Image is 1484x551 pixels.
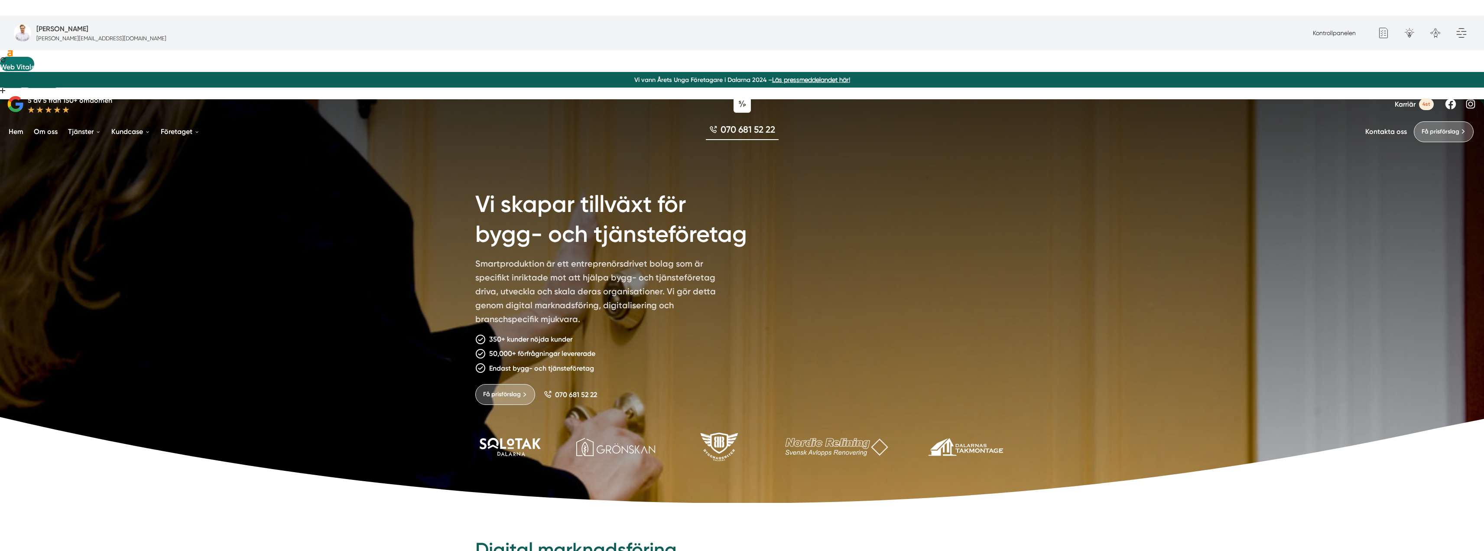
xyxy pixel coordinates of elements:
span: Få prisförslag [1422,127,1459,137]
span: 070 681 52 22 [721,123,775,136]
p: 50,000+ förfrågningar levererade [489,348,595,359]
p: 5 av 5 från 150+ omdömen [28,95,112,106]
a: Kundcase [110,121,152,143]
img: foretagsbild-pa-smartproduktion-en-webbyraer-i-dalarnas-lan.jpg [14,24,31,42]
a: 070 681 52 22 [706,123,779,140]
p: [PERSON_NAME][EMAIL_ADDRESS][DOMAIN_NAME] [36,34,166,42]
a: Kontrollpanelen [1313,29,1356,36]
a: Hem [7,121,25,143]
a: 070 681 52 22 [544,391,597,399]
a: Om oss [32,121,59,143]
h5: Administratör [36,23,88,34]
span: 070 681 52 22 [555,391,597,399]
a: Få prisförslag [475,384,535,405]
a: Få prisförslag [1414,121,1474,142]
a: Läs pressmeddelandet här! [772,76,850,83]
p: Vi vann Årets Unga Företagare i Dalarna 2024 – [3,75,1481,84]
a: Tjänster [66,121,103,143]
a: Karriär 4st [1395,98,1434,110]
p: Smartproduktion är ett entreprenörsdrivet bolag som är specifikt inriktade mot att hjälpa bygg- o... [475,257,725,329]
span: Få prisförslag [483,390,521,399]
a: Företaget [159,121,201,143]
span: 4st [1419,98,1434,110]
h1: Vi skapar tillväxt för bygg- och tjänsteföretag [475,179,778,257]
span: Karriär [1395,100,1416,108]
p: Endast bygg- och tjänsteföretag [489,363,594,374]
p: 350+ kunder nöjda kunder [489,334,572,345]
a: Kontakta oss [1365,127,1407,136]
